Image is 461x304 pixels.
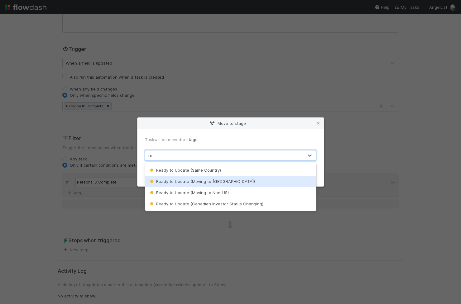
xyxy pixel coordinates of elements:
[149,168,221,173] span: Ready to Update (Same Country)
[145,136,316,143] div: Task will be moved to
[137,118,324,129] div: Move to stage
[149,201,263,206] span: Ready to Update (Canadian Investor Status Changing)
[186,137,198,142] span: stage
[149,179,255,184] span: Ready to Update (Moving to [GEOGRAPHIC_DATA])
[149,190,229,195] span: Ready to Update (Moving to Non-US)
